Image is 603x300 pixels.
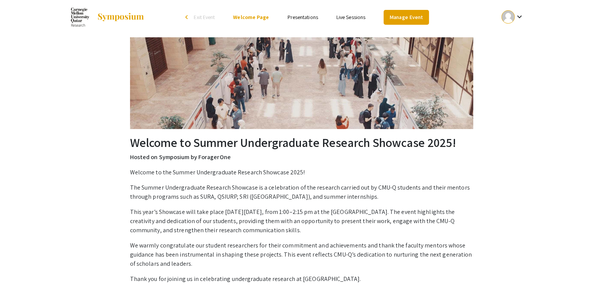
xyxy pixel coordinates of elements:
[130,153,473,162] p: Hosted on Symposium by ForagerOne
[130,183,473,201] p: The Summer Undergraduate Research Showcase is a celebration of the research carried out by CMU-Q ...
[97,13,145,22] img: Symposium by ForagerOne
[130,241,473,268] p: We warmly congratulate our student researchers for their commitment and achievements and thank th...
[288,14,318,21] a: Presentations
[494,8,532,26] button: Expand account dropdown
[336,14,365,21] a: Live Sessions
[384,10,429,25] a: Manage Event
[185,15,190,19] div: arrow_back_ios
[130,135,473,150] h2: Welcome to Summer Undergraduate Research Showcase 2025!
[515,12,524,21] mat-icon: Expand account dropdown
[130,37,473,129] img: Summer Undergraduate Research Showcase 2025
[6,266,32,294] iframe: Chat
[130,168,473,177] p: Welcome to the Summer Undergraduate Research Showcase 2025!
[194,14,215,21] span: Exit Event
[233,14,269,21] a: Welcome Page
[71,8,89,27] img: Summer Undergraduate Research Showcase 2025
[71,8,145,27] a: Summer Undergraduate Research Showcase 2025
[130,207,473,235] p: This year’s Showcase will take place [DATE][DATE], from 1:00–2:15 pm at the [GEOGRAPHIC_DATA]. Th...
[130,274,473,284] p: Thank you for joining us in celebrating undergraduate research at [GEOGRAPHIC_DATA].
